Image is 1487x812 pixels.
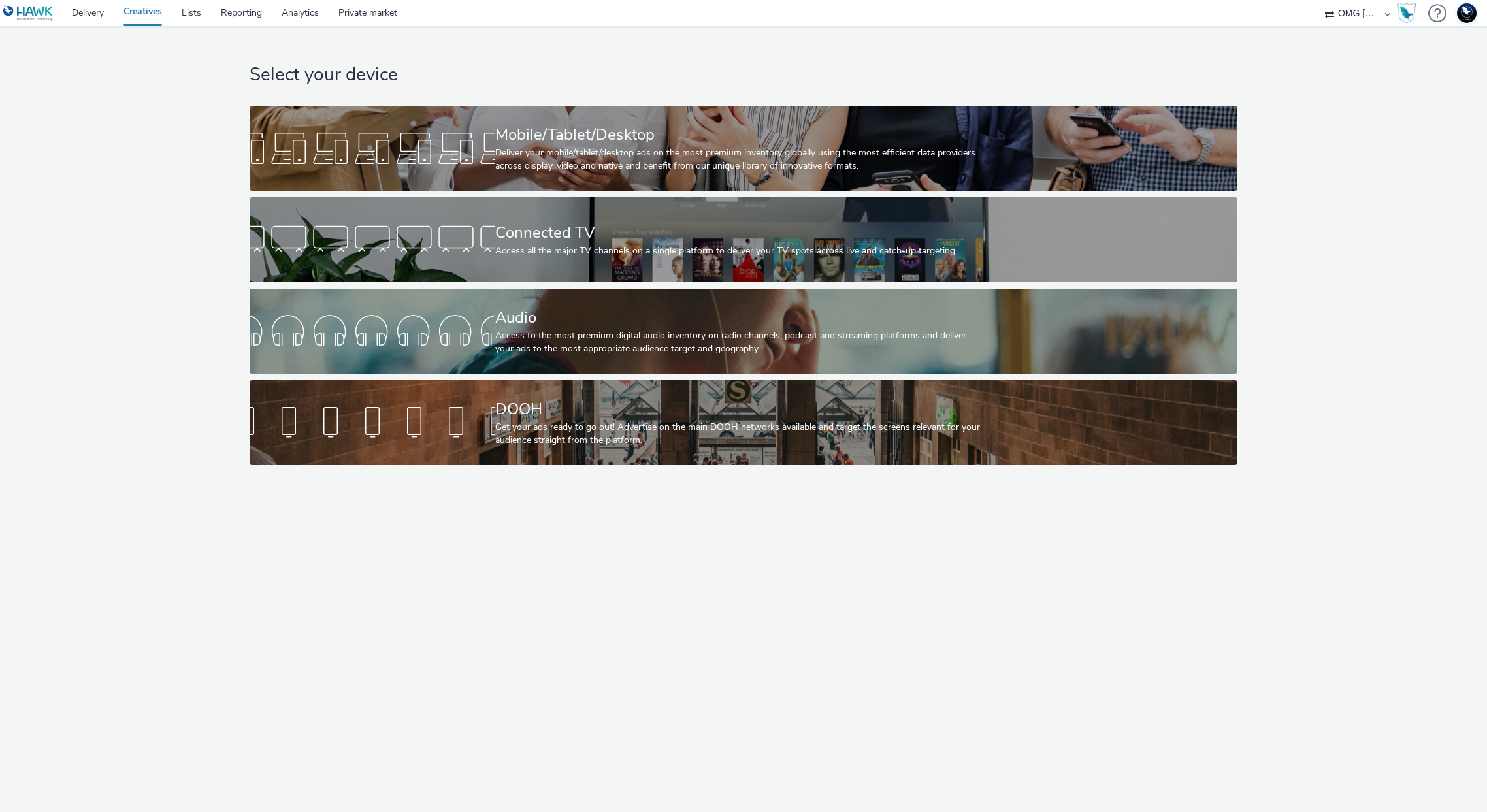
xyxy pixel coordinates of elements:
[495,123,987,146] div: Mobile/Tablet/Desktop
[250,106,1238,191] a: Mobile/Tablet/DesktopDeliver your mobile/tablet/desktop ads on the most premium inventory globall...
[495,146,987,173] div: Deliver your mobile/tablet/desktop ads on the most premium inventory globally using the most effi...
[250,289,1238,374] a: AudioAccess to the most premium digital audio inventory on radio channels, podcast and streaming ...
[250,197,1238,282] a: Connected TVAccess all the major TV channels on a single platform to deliver your TV spots across...
[1457,3,1477,23] img: Support Hawk
[250,63,1238,88] h1: Select your device
[495,244,987,257] div: Access all the major TV channels on a single platform to deliver your TV spots across live and ca...
[495,421,987,447] div: Get your ads ready to go out! Advertise on the main DOOH networks available and target the screen...
[495,221,987,244] div: Connected TV
[495,306,987,329] div: Audio
[495,398,987,421] div: DOOH
[1397,3,1416,24] img: Hawk Academy
[1397,3,1422,24] a: Hawk Academy
[495,329,987,356] div: Access to the most premium digital audio inventory on radio channels, podcast and streaming platf...
[3,5,54,22] img: undefined Logo
[250,380,1238,465] a: DOOHGet your ads ready to go out! Advertise on the main DOOH networks available and target the sc...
